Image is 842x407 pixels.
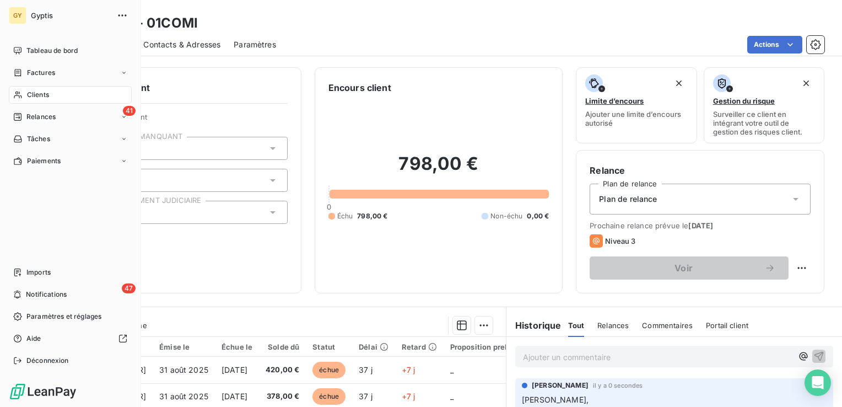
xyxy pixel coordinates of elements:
[747,36,802,53] button: Actions
[266,342,299,351] div: Solde dû
[605,237,635,245] span: Niveau 3
[266,391,299,402] span: 378,00 €
[159,342,208,351] div: Émise le
[123,106,136,116] span: 41
[532,381,589,390] span: [PERSON_NAME]
[597,321,629,330] span: Relances
[357,211,387,221] span: 798,00 €
[122,283,136,293] span: 47
[234,39,276,50] span: Paramètres
[568,321,585,330] span: Tout
[27,68,55,78] span: Factures
[26,290,67,299] span: Notifications
[327,202,331,211] span: 0
[26,112,56,122] span: Relances
[713,110,815,136] span: Surveiller ce client en intégrant votre outil de gestion des risques client.
[642,321,693,330] span: Commentaires
[97,13,198,33] h3: COMI - 01COMI
[159,365,208,374] span: 31 août 2025
[590,221,811,230] span: Prochaine relance prévue le
[143,39,220,50] span: Contacts & Adresses
[67,81,288,94] h6: Informations client
[312,388,346,405] span: échue
[688,221,713,230] span: [DATE]
[26,356,69,366] span: Déconnexion
[706,321,748,330] span: Portail client
[26,312,101,322] span: Paramètres et réglages
[26,334,41,344] span: Aide
[312,362,346,378] span: échue
[522,395,589,404] span: [PERSON_NAME],
[222,342,252,351] div: Échue le
[27,156,61,166] span: Paiements
[603,264,764,272] span: Voir
[527,211,549,221] span: 0,00 €
[450,392,454,401] span: _
[31,11,110,20] span: Gyptis
[585,97,644,105] span: Limite d’encours
[704,67,824,143] button: Gestion du risqueSurveiller ce client en intégrant votre outil de gestion des risques client.
[506,319,562,332] h6: Historique
[490,211,522,221] span: Non-échu
[402,342,437,351] div: Retard
[222,365,247,374] span: [DATE]
[328,81,391,94] h6: Encours client
[359,342,388,351] div: Délai
[27,134,50,144] span: Tâches
[337,211,353,221] span: Échu
[328,153,549,186] h2: 798,00 €
[26,267,51,277] span: Imports
[312,342,346,351] div: Statut
[359,365,373,374] span: 37 j
[590,164,811,177] h6: Relance
[9,330,132,347] a: Aide
[713,97,775,105] span: Gestion du risque
[576,67,697,143] button: Limite d’encoursAjouter une limite d’encours autorisé
[27,90,49,100] span: Clients
[9,383,77,400] img: Logo LeanPay
[266,365,299,376] span: 420,00 €
[9,7,26,24] div: GY
[26,46,78,56] span: Tableau de bord
[599,194,657,205] span: Plan de relance
[450,342,539,351] div: Proposition prelevement
[593,382,643,389] span: il y a 0 secondes
[222,392,247,401] span: [DATE]
[590,256,789,280] button: Voir
[585,110,687,127] span: Ajouter une limite d’encours autorisé
[359,392,373,401] span: 37 j
[89,113,288,128] span: Propriétés Client
[402,392,415,401] span: +7 j
[450,365,454,374] span: _
[805,369,831,396] div: Open Intercom Messenger
[159,392,208,401] span: 31 août 2025
[402,365,415,374] span: +7 j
